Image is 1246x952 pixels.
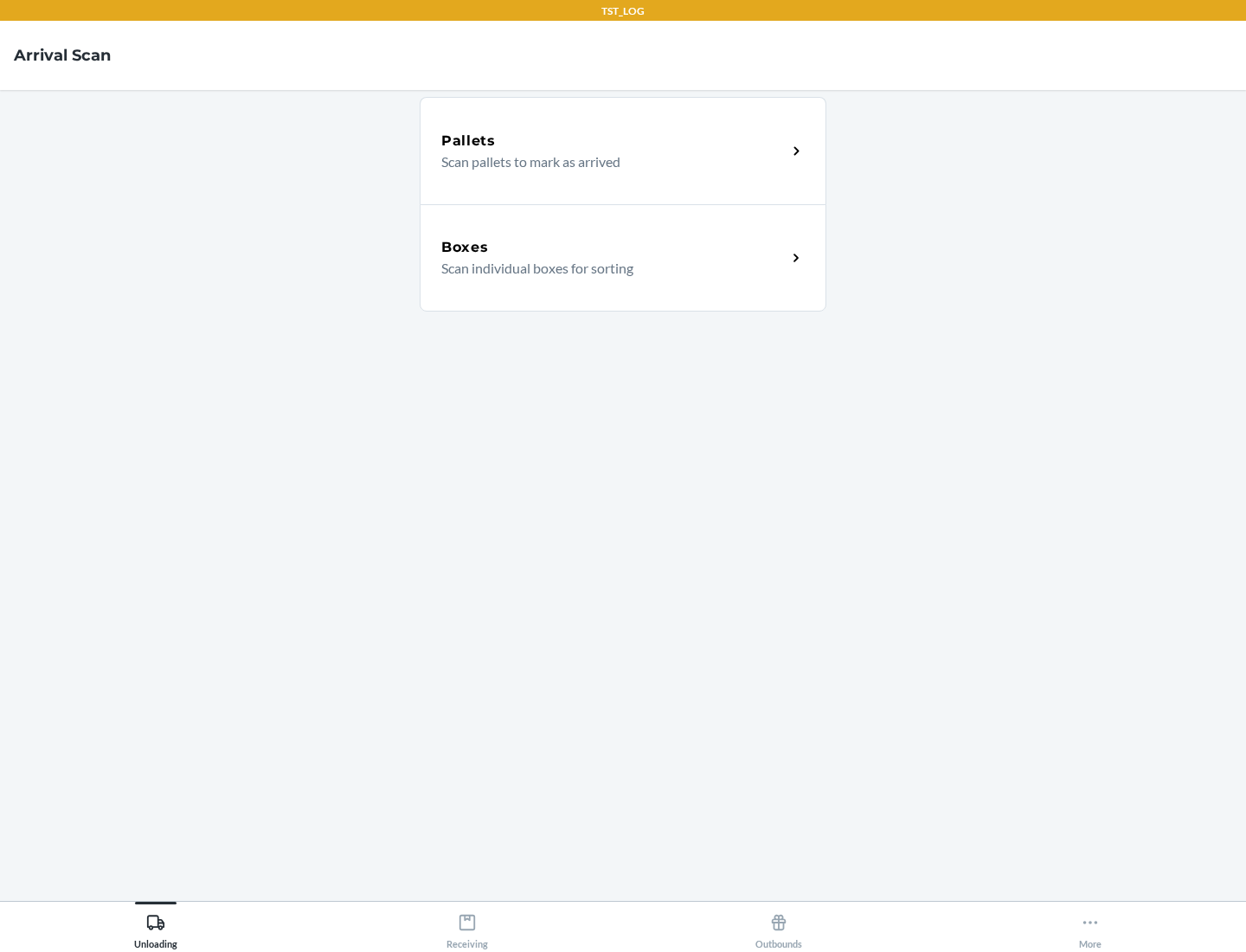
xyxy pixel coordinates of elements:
h5: Pallets [441,131,496,151]
h4: Arrival Scan [14,44,111,67]
div: More [1079,906,1101,949]
div: Unloading [134,906,177,949]
div: Receiving [446,906,488,949]
p: Scan individual boxes for sorting [441,258,773,279]
a: BoxesScan individual boxes for sorting [420,204,826,312]
button: Outbounds [623,902,934,949]
h5: Boxes [441,237,489,258]
button: More [934,902,1246,949]
a: PalletsScan pallets to mark as arrived [420,97,826,204]
button: Receiving [311,902,623,949]
p: TST_LOG [601,3,645,19]
div: Outbounds [755,906,802,949]
p: Scan pallets to mark as arrived [441,151,773,172]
